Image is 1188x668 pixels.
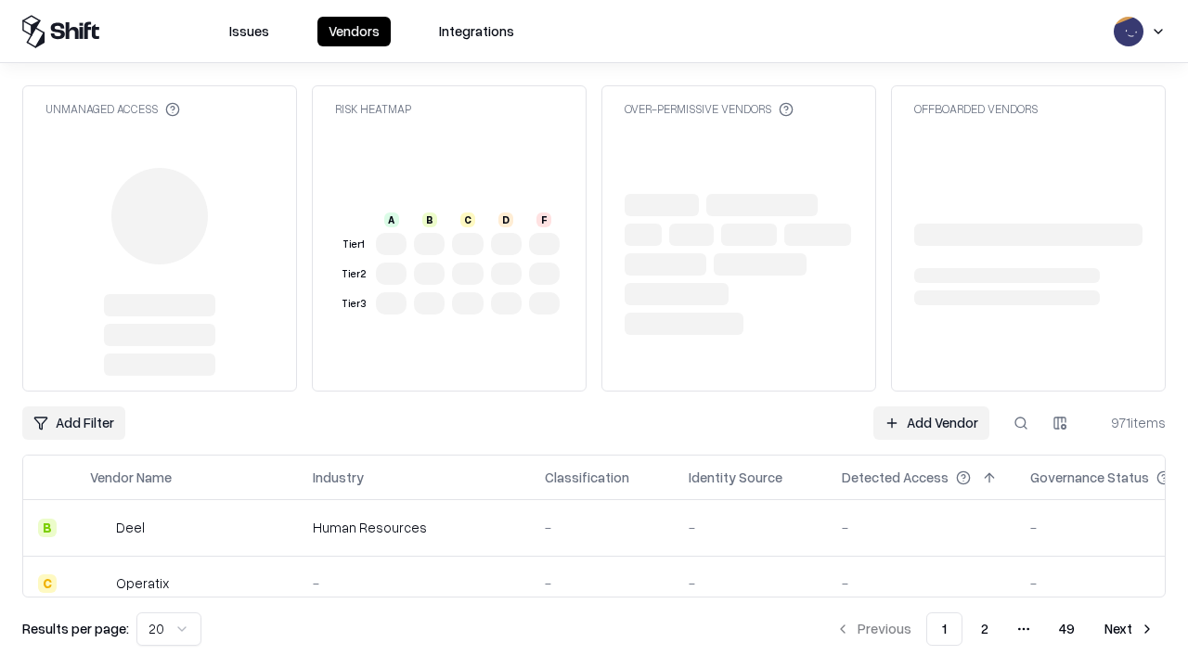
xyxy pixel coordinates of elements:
div: Over-Permissive Vendors [625,101,794,117]
p: Results per page: [22,619,129,638]
div: Detected Access [842,468,949,487]
button: Add Filter [22,406,125,440]
nav: pagination [824,612,1166,646]
div: Offboarded Vendors [914,101,1038,117]
div: Classification [545,468,629,487]
button: Issues [218,17,280,46]
button: 1 [926,612,962,646]
div: Operatix [116,573,169,593]
div: - [689,518,812,537]
div: Tier 3 [339,296,368,312]
div: 971 items [1091,413,1166,432]
img: Deel [90,519,109,537]
div: B [38,519,57,537]
button: Vendors [317,17,391,46]
div: Deel [116,518,145,537]
div: - [689,573,812,593]
div: Risk Heatmap [335,101,411,117]
div: Tier 1 [339,237,368,252]
div: C [460,212,475,227]
button: Integrations [428,17,525,46]
div: B [422,212,437,227]
div: Human Resources [313,518,515,537]
button: Next [1093,612,1166,646]
div: Governance Status [1030,468,1149,487]
div: - [842,518,1001,537]
div: Tier 2 [339,266,368,282]
div: D [498,212,513,227]
img: Operatix [90,574,109,593]
div: Industry [313,468,364,487]
div: Unmanaged Access [45,101,180,117]
div: - [313,573,515,593]
div: - [545,518,659,537]
div: Identity Source [689,468,782,487]
div: F [536,212,551,227]
button: 2 [966,612,1003,646]
div: - [545,573,659,593]
div: C [38,574,57,593]
div: Vendor Name [90,468,172,487]
div: - [842,573,1001,593]
div: A [384,212,399,227]
button: 49 [1044,612,1090,646]
a: Add Vendor [873,406,989,440]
